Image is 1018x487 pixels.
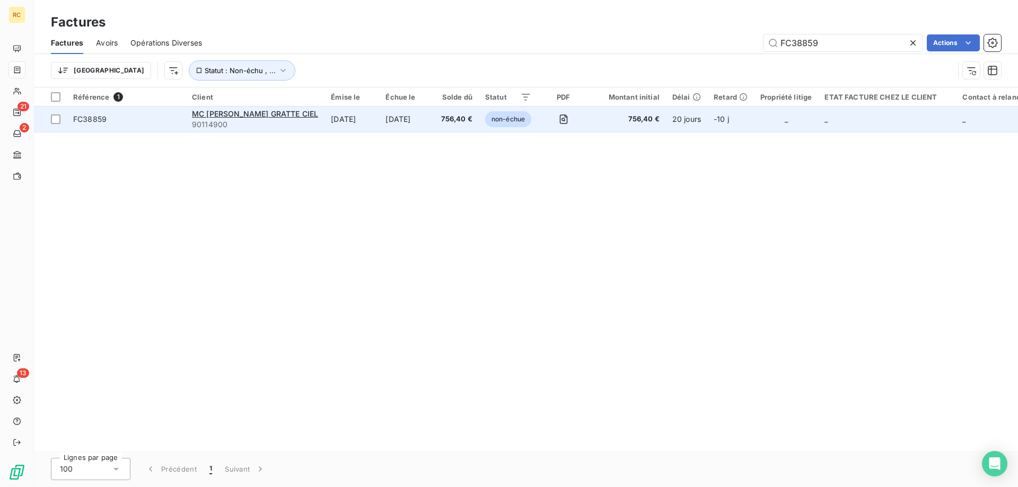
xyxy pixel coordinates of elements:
[485,93,531,101] div: Statut
[982,451,1007,476] div: Open Intercom Messenger
[17,102,29,111] span: 21
[8,6,25,23] div: RC
[441,93,472,101] div: Solde dû
[324,107,379,132] td: [DATE]
[441,114,472,125] span: 756,40 €
[714,114,729,123] span: -10 j
[8,464,25,481] img: Logo LeanPay
[714,93,748,101] div: Retard
[379,107,434,132] td: [DATE]
[139,458,203,480] button: Précédent
[385,93,428,101] div: Échue le
[824,93,950,101] div: ETAT FACTURE CHEZ LE CLIENT
[544,93,583,101] div: PDF
[672,93,701,101] div: Délai
[666,107,707,132] td: 20 jours
[824,114,828,123] span: _
[192,93,318,101] div: Client
[51,38,83,48] span: Factures
[51,62,151,79] button: [GEOGRAPHIC_DATA]
[485,111,531,127] span: non-échue
[73,93,109,101] span: Référence
[962,114,966,123] span: _
[60,464,73,474] span: 100
[51,13,106,32] h3: Factures
[763,34,923,51] input: Rechercher
[760,93,812,101] div: Propriété litige
[113,92,123,102] span: 1
[189,60,295,81] button: Statut : Non-échu , ...
[218,458,272,480] button: Suivant
[20,123,29,132] span: 2
[192,119,318,130] span: 90114900
[130,38,202,48] span: Opérations Diverses
[73,114,107,123] span: FC38859
[192,109,318,118] span: MC [PERSON_NAME] GRATTE CIEL
[96,38,118,48] span: Avoirs
[331,93,373,101] div: Émise le
[209,464,212,474] span: 1
[927,34,980,51] button: Actions
[785,114,788,123] span: _
[205,66,276,75] span: Statut : Non-échu , ...
[203,458,218,480] button: 1
[17,368,29,378] span: 13
[596,93,660,101] div: Montant initial
[596,114,660,125] span: 756,40 €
